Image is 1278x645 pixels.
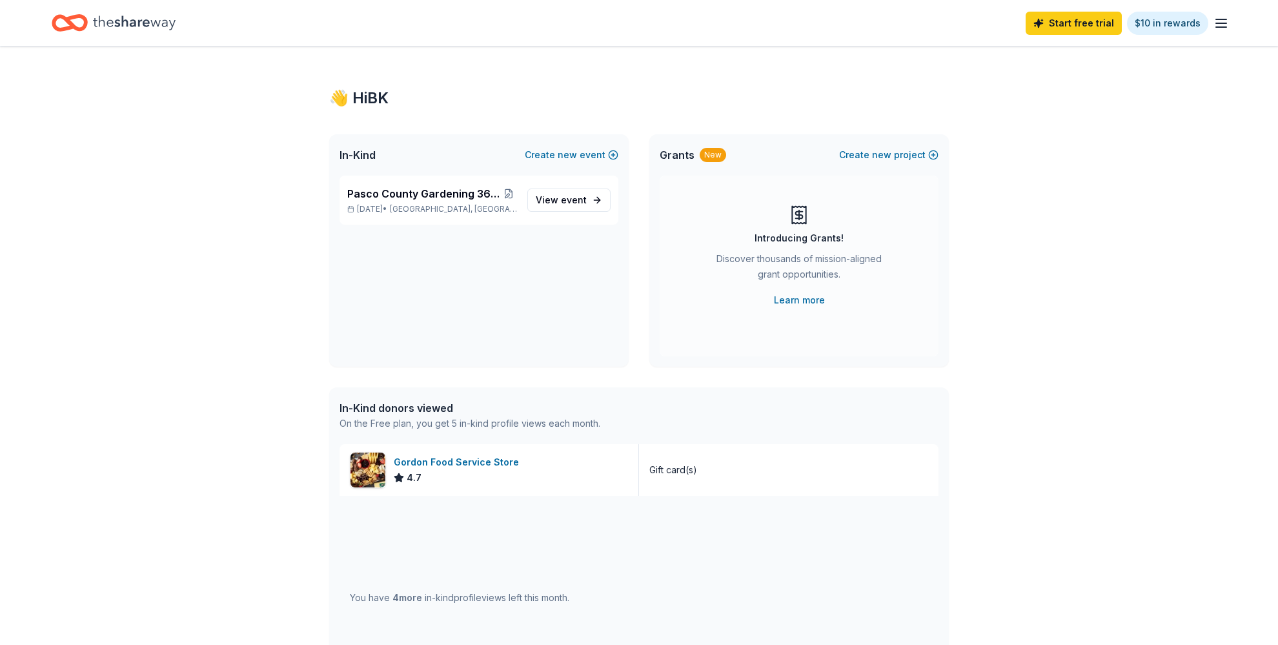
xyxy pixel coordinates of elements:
p: [DATE] • [347,204,517,214]
span: [GEOGRAPHIC_DATA], [GEOGRAPHIC_DATA] [390,204,517,214]
span: In-Kind [340,147,376,163]
span: event [561,194,587,205]
span: Grants [660,147,695,163]
a: Learn more [774,292,825,308]
span: Pasco County Gardening 365 Festival and Plant [347,186,501,201]
div: In-Kind donors viewed [340,400,600,416]
div: 👋 Hi BK [329,88,949,108]
button: Createnewproject [839,147,938,163]
span: 4 more [392,592,422,603]
div: Introducing Grants! [755,230,844,246]
span: View [536,192,587,208]
a: Home [52,8,176,38]
img: Image for Gordon Food Service Store [350,453,385,487]
span: new [558,147,577,163]
div: Discover thousands of mission-aligned grant opportunities. [711,251,887,287]
a: $10 in rewards [1127,12,1208,35]
span: new [872,147,891,163]
button: Createnewevent [525,147,618,163]
div: On the Free plan, you get 5 in-kind profile views each month. [340,416,600,431]
div: New [700,148,726,162]
a: View event [527,189,611,212]
a: Start free trial [1026,12,1122,35]
span: 4.7 [407,470,421,486]
div: Gift card(s) [649,462,697,478]
div: Gordon Food Service Store [394,455,524,470]
div: You have in-kind profile views left this month. [350,590,569,606]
